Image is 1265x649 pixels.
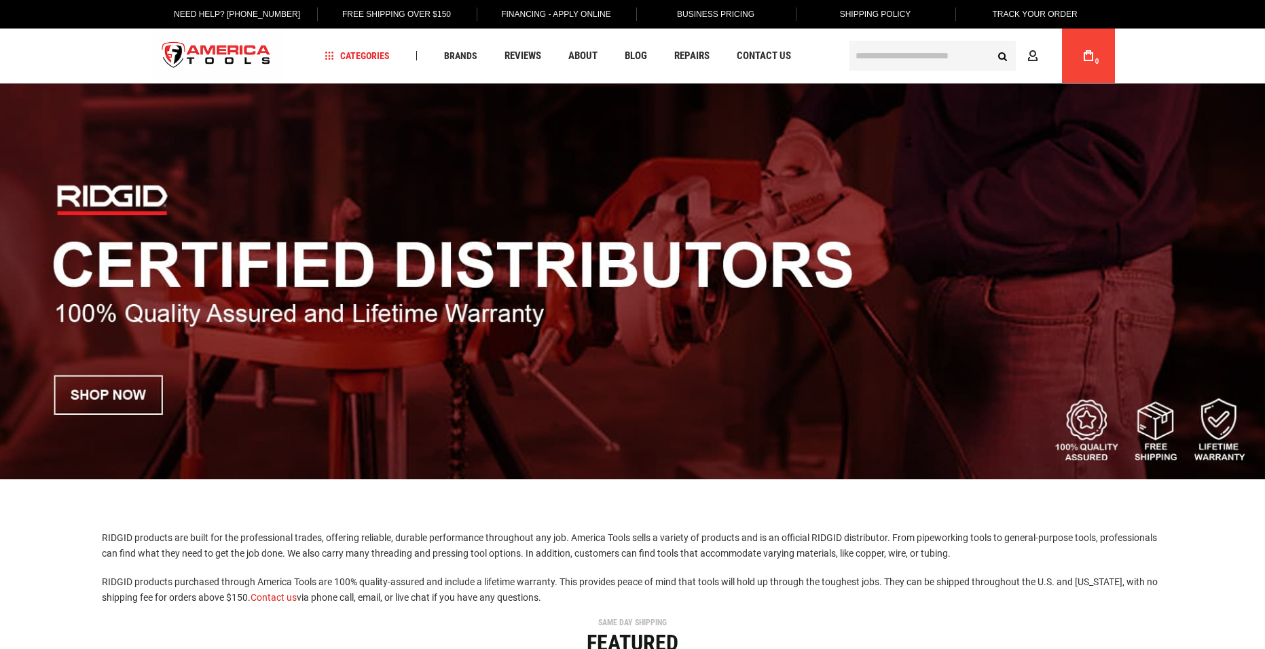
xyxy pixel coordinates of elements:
[1095,58,1099,65] span: 0
[318,47,396,65] a: Categories
[668,47,716,65] a: Repairs
[568,51,598,61] span: About
[102,574,1163,605] p: RIDGID products purchased through America Tools are 100% quality-assured and include a lifetime w...
[737,51,791,61] span: Contact Us
[1076,29,1101,83] a: 0
[498,47,547,65] a: Reviews
[251,592,297,603] a: Contact us
[674,51,710,61] span: Repairs
[151,31,282,81] a: store logo
[147,618,1118,627] div: SAME DAY SHIPPING
[619,47,653,65] a: Blog
[438,47,483,65] a: Brands
[325,51,390,60] span: Categories
[102,530,1163,561] p: RIDGID products are built for the professional trades, offering reliable, durable performance thr...
[731,47,797,65] a: Contact Us
[562,47,604,65] a: About
[505,51,541,61] span: Reviews
[840,10,911,19] span: Shipping Policy
[625,51,647,61] span: Blog
[444,51,477,60] span: Brands
[990,43,1016,69] button: Search
[151,31,282,81] img: America Tools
